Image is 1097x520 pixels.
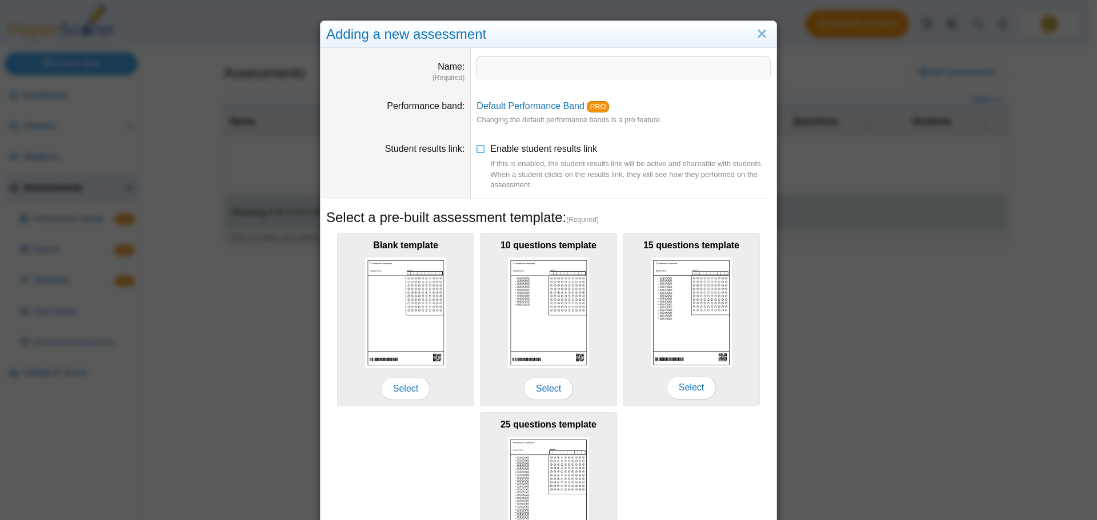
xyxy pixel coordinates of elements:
[477,115,662,124] small: Changing the default performance bands is a pro feature.
[365,257,446,368] img: scan_sheet_blank.png
[490,144,771,190] span: Enable student results link
[387,101,465,111] label: Performance band
[321,21,776,48] div: Adding a new assessment
[385,144,465,154] label: Student results link
[490,159,771,190] div: If this is enabled, the student results link will be active and shareable with students. When a s...
[477,101,584,111] a: Default Performance Band
[373,240,438,250] b: Blank template
[501,240,596,250] b: 10 questions template
[643,240,739,250] b: 15 questions template
[326,208,771,227] h5: Select a pre-built assessment template:
[587,101,609,112] a: PRO
[667,376,716,399] span: Select
[524,377,573,400] span: Select
[381,377,430,400] span: Select
[438,62,465,71] label: Name
[508,257,589,368] img: scan_sheet_10_questions.png
[566,215,599,225] span: (Required)
[753,25,771,44] a: Close
[326,73,465,83] dfn: (Required)
[501,420,596,429] b: 25 questions template
[651,257,732,367] img: scan_sheet_15_questions.png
